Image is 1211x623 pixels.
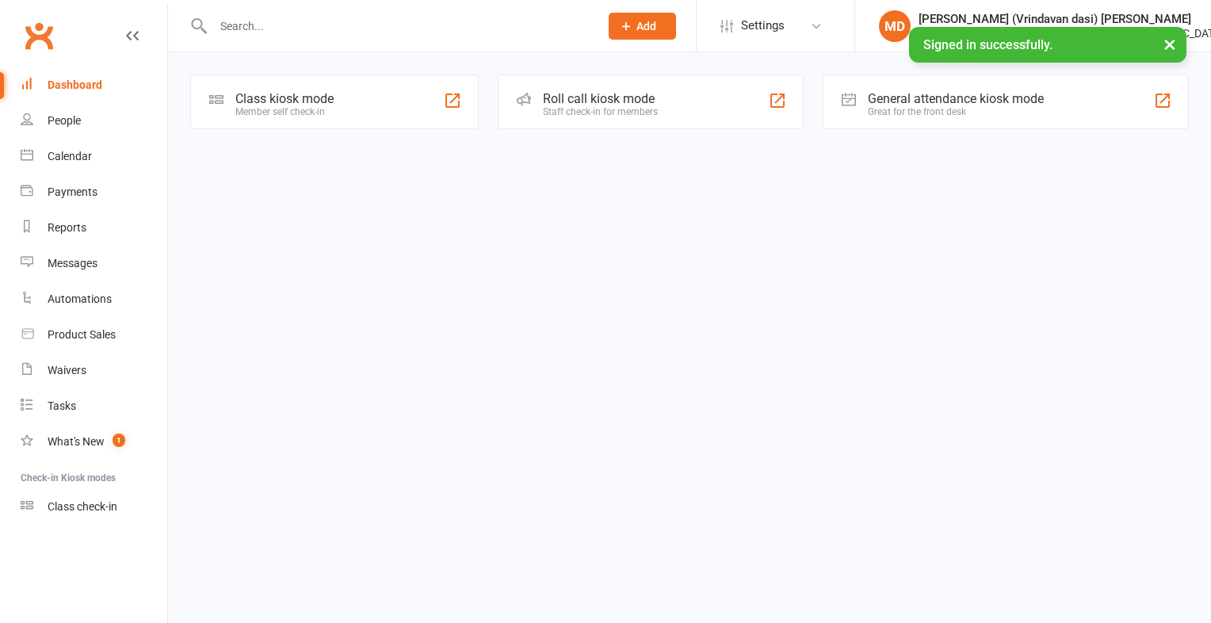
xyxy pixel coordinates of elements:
span: 1 [113,434,125,447]
div: Class kiosk mode [235,91,334,106]
a: Calendar [21,139,167,174]
div: Waivers [48,364,86,376]
a: Payments [21,174,167,210]
div: Tasks [48,399,76,412]
input: Search... [208,15,588,37]
span: Add [636,20,656,32]
div: Calendar [48,150,92,162]
div: Reports [48,221,86,234]
a: Clubworx [19,16,59,55]
div: Staff check-in for members [543,106,658,117]
div: Payments [48,185,97,198]
a: What's New1 [21,424,167,460]
button: × [1156,27,1184,61]
div: Roll call kiosk mode [543,91,658,106]
div: People [48,114,81,127]
span: Signed in successfully. [923,37,1052,52]
div: Member self check-in [235,106,334,117]
div: What's New [48,435,105,448]
div: Product Sales [48,328,116,341]
a: Waivers [21,353,167,388]
a: People [21,103,167,139]
a: Messages [21,246,167,281]
div: Class check-in [48,500,117,513]
a: Automations [21,281,167,317]
a: Reports [21,210,167,246]
div: Automations [48,292,112,305]
div: Messages [48,257,97,269]
div: Great for the front desk [868,106,1044,117]
div: General attendance kiosk mode [868,91,1044,106]
span: Settings [741,8,785,44]
a: Tasks [21,388,167,424]
button: Add [609,13,676,40]
a: Product Sales [21,317,167,353]
div: Dashboard [48,78,102,91]
div: MD [879,10,911,42]
a: Dashboard [21,67,167,103]
a: Class kiosk mode [21,489,167,525]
